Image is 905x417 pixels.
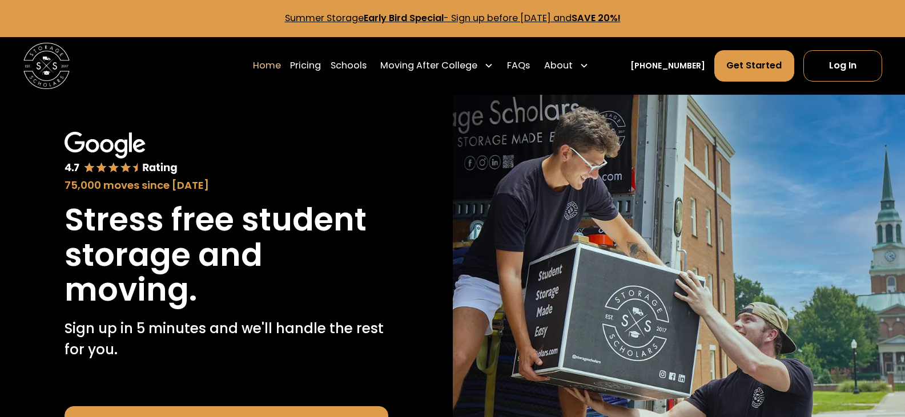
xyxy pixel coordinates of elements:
[290,50,321,82] a: Pricing
[253,50,281,82] a: Home
[540,50,594,82] div: About
[65,202,388,307] h1: Stress free student storage and moving.
[364,11,444,25] strong: Early Bird Special
[376,50,498,82] div: Moving After College
[380,59,477,72] div: Moving After College
[507,50,530,82] a: FAQs
[65,177,388,193] div: 75,000 moves since [DATE]
[65,132,178,175] img: Google 4.7 star rating
[714,50,794,82] a: Get Started
[331,50,367,82] a: Schools
[803,50,882,82] a: Log In
[285,11,621,25] a: Summer StorageEarly Bird Special- Sign up before [DATE] andSAVE 20%!
[630,60,705,72] a: [PHONE_NUMBER]
[544,59,573,72] div: About
[23,43,70,89] img: Storage Scholars main logo
[23,43,70,89] a: home
[572,11,621,25] strong: SAVE 20%!
[65,318,388,360] p: Sign up in 5 minutes and we'll handle the rest for you.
